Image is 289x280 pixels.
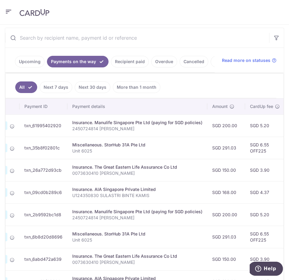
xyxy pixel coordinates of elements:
[207,203,245,226] td: SGD 200.00
[72,192,202,199] p: U124350830 SULASTRI BINTE KAMIS
[207,248,245,270] td: SGD 150.00
[222,57,277,63] a: Read more on statuses
[222,57,270,63] span: Read more on statuses
[14,4,27,10] span: Help
[15,56,45,67] a: Upcoming
[72,259,202,265] p: 0073630410 [PERSON_NAME]
[20,99,67,114] th: Payment ID
[20,159,67,181] td: txn_26a772d93cb
[245,248,285,270] td: SGD 3.90
[72,142,202,148] div: Miscellaneous. StorHub 31A Pte Ltd
[20,181,67,203] td: txn_09cd0b289c6
[207,226,245,248] td: SGD 291.03
[245,226,285,248] td: SGD 6.55 OFF225
[207,137,245,159] td: SGD 291.03
[245,203,285,226] td: SGD 5.20
[72,209,202,215] div: Insurance. Manulife Singapore Pte Ltd (paying for SGD policies)
[72,237,202,243] p: Unit 6025
[245,181,285,203] td: SGD 4.37
[72,186,202,192] div: Insurance. AIA Singapore Private Limited
[20,9,49,16] img: CardUp
[47,56,109,67] a: Payments on the way
[20,248,67,270] td: txn_6abd472a639
[67,99,207,114] th: Payment details
[72,164,202,170] div: Insurance. The Great Eastern Life Assurance Co Ltd
[72,231,202,237] div: Miscellaneous. StorHub 31A Pte Ltd
[245,159,285,181] td: SGD 3.90
[20,114,67,137] td: txn_61995402920
[151,56,177,67] a: Overdue
[72,215,202,221] p: 2450724814 [PERSON_NAME]
[72,126,202,132] p: 2450724814 [PERSON_NAME]
[250,103,273,109] span: CardUp fee
[245,137,285,159] td: SGD 6.55 OFF225
[207,181,245,203] td: SGD 168.00
[250,262,283,277] iframe: Opens a widget where you can find more information
[75,81,110,93] a: Next 30 days
[180,56,208,67] a: Cancelled
[20,203,67,226] td: txn_2b9592bc1d8
[207,159,245,181] td: SGD 150.00
[20,226,67,248] td: txn_6b8d20d8696
[111,56,149,67] a: Recipient paid
[40,81,72,93] a: Next 7 days
[72,253,202,259] div: Insurance. The Great Eastern Life Assurance Co Ltd
[212,103,228,109] span: Amount
[211,56,236,67] a: Refunds
[72,170,202,176] p: 0073630410 [PERSON_NAME]
[207,114,245,137] td: SGD 200.00
[15,81,37,93] a: All
[245,114,285,137] td: SGD 5.20
[5,28,269,48] input: Search by recipient name, payment id or reference
[72,148,202,154] p: Unit 6025
[72,120,202,126] div: Insurance. Manulife Singapore Pte Ltd (paying for SGD policies)
[113,81,160,93] a: More than 1 month
[20,137,67,159] td: txn_35b8f02801c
